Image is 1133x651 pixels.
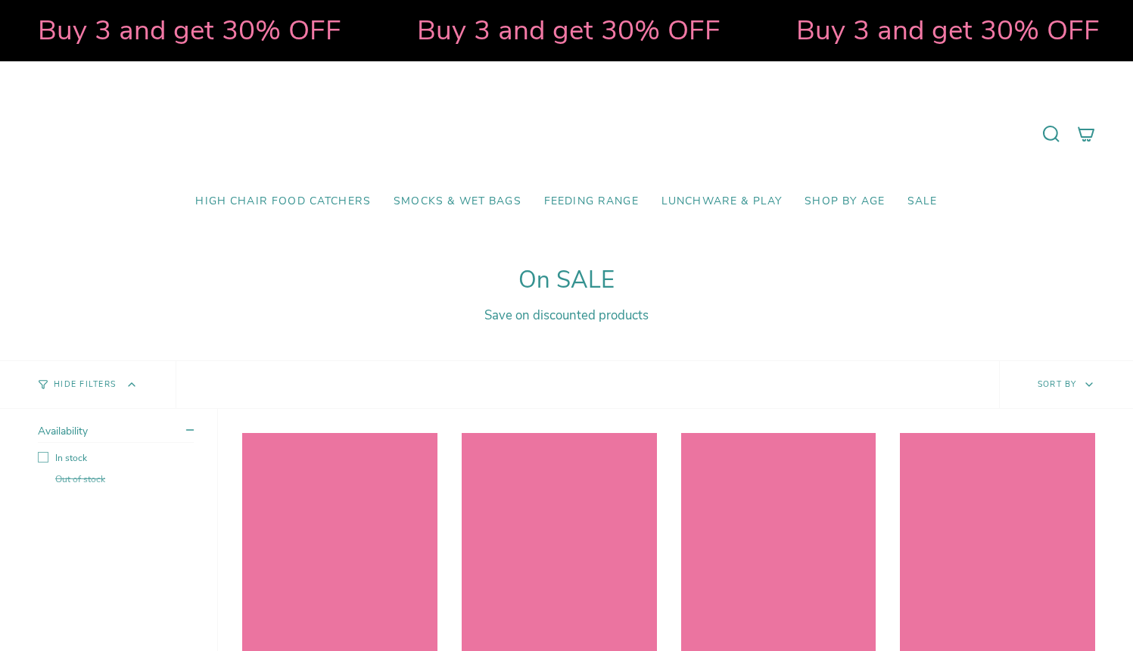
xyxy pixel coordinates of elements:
span: Feeding Range [544,195,639,208]
a: Shop by Age [793,184,896,220]
span: Hide Filters [54,381,116,389]
div: Save on discounted products [38,307,1095,324]
h1: On SALE [38,266,1095,294]
label: In stock [38,452,194,464]
a: Mumma’s Little Helpers [436,84,697,184]
a: Lunchware & Play [650,184,793,220]
span: Shop by Age [805,195,885,208]
strong: Buy 3 and get 30% OFF [794,11,1097,49]
strong: Buy 3 and get 30% OFF [415,11,718,49]
summary: Availability [38,424,194,443]
span: Availability [38,424,88,438]
span: Sort by [1038,378,1077,390]
a: Smocks & Wet Bags [382,184,533,220]
a: Feeding Range [533,184,650,220]
a: High Chair Food Catchers [184,184,382,220]
button: Sort by [999,361,1133,408]
span: Lunchware & Play [661,195,782,208]
span: High Chair Food Catchers [195,195,371,208]
strong: Buy 3 and get 30% OFF [36,11,339,49]
a: SALE [896,184,949,220]
span: Smocks & Wet Bags [394,195,521,208]
span: SALE [907,195,938,208]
